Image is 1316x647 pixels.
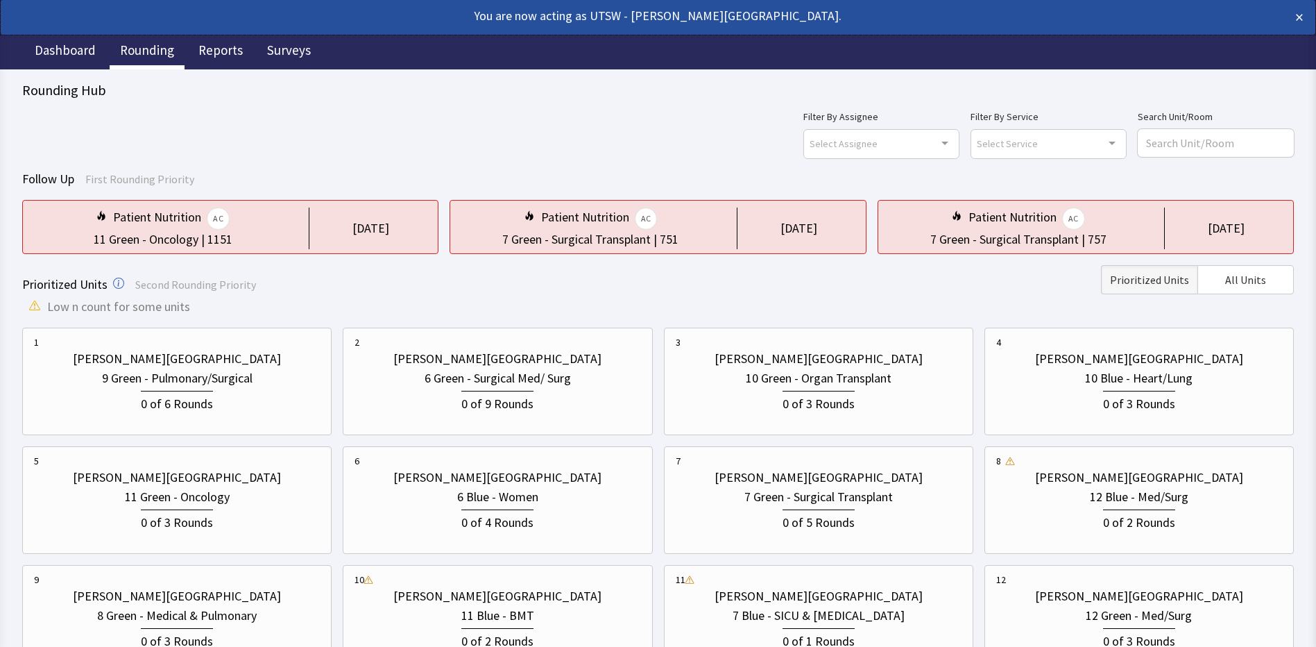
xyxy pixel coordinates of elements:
span: Select Assignee [810,135,878,151]
span: AC [635,208,658,230]
div: 9 [34,573,39,587]
div: 10 Blue - Heart/Lung [1085,369,1193,388]
span: AC [207,208,230,230]
div: Patient Nutrition [113,208,230,230]
div: 10 Green - Organ Transplant [746,369,891,388]
div: 0 of 2 Rounds [1103,510,1175,532]
span: Select Service [977,135,1038,151]
div: Follow Up [22,169,1294,189]
button: Prioritized Units [1101,265,1197,294]
div: 12 Blue - Med/Surg [1090,487,1188,507]
div: | [198,230,207,249]
div: 0 of 4 Rounds [461,510,533,532]
span: Prioritized Units [1110,271,1189,288]
div: 751 [660,230,678,249]
a: Surveys [257,35,321,69]
div: [PERSON_NAME][GEOGRAPHIC_DATA] [1035,587,1243,606]
div: 11 Green - Oncology [94,230,198,249]
div: 5 [34,454,39,468]
div: 2 [354,335,359,349]
div: 1151 [207,230,232,249]
span: Prioritized Units [22,276,108,292]
div: [PERSON_NAME][GEOGRAPHIC_DATA] [393,349,601,369]
div: 0 of 3 Rounds [1103,391,1175,414]
div: 6 Green - Surgical Med/ Surg [425,369,571,388]
span: AC [1062,208,1085,230]
div: | [1079,230,1088,249]
div: Patient Nutrition [968,208,1085,230]
div: 11 Green - Oncology [125,487,230,507]
div: 0 of 3 Rounds [141,510,213,532]
div: [PERSON_NAME][GEOGRAPHIC_DATA] [73,587,281,606]
label: Filter By Assignee [803,108,959,125]
div: 7 Green - Surgical Transplant [744,487,893,507]
div: [DATE] [352,219,389,238]
a: Dashboard [24,35,106,69]
div: Patient Nutrition [541,208,658,230]
div: 8 Green - Medical & Pulmonary [97,606,257,625]
div: 757 [1088,230,1106,249]
div: 9 Green - Pulmonary/Surgical [102,369,253,388]
button: All Units [1197,265,1294,294]
a: Rounding [110,35,185,69]
div: Rounding Hub [22,81,1294,100]
div: 6 [354,454,359,468]
div: 3 [676,335,681,349]
div: 7 Blue - SICU & [MEDICAL_DATA] [733,606,905,625]
div: [PERSON_NAME][GEOGRAPHIC_DATA] [393,468,601,487]
span: Second Rounding Priority [135,278,256,292]
div: 8 [996,454,1001,468]
div: [PERSON_NAME][GEOGRAPHIC_DATA] [1035,349,1243,369]
span: All Units [1225,271,1266,288]
div: [DATE] [780,219,817,238]
button: × [1295,6,1304,28]
div: 4 [996,335,1001,349]
div: 11 [676,573,685,587]
input: Search Unit/Room [1138,129,1294,157]
div: 10 [354,573,364,587]
div: [PERSON_NAME][GEOGRAPHIC_DATA] [715,587,923,606]
div: 7 Green - Surgical Transplant [930,230,1079,249]
div: [PERSON_NAME][GEOGRAPHIC_DATA] [393,587,601,606]
a: Reports [188,35,253,69]
div: 7 Green - Surgical Transplant [502,230,651,249]
div: 12 Green - Med/Surg [1086,606,1192,625]
div: 0 of 5 Rounds [783,510,855,532]
div: 12 [996,573,1006,587]
span: First Rounding Priority [85,172,194,186]
label: Filter By Service [971,108,1127,125]
div: | [651,230,660,249]
div: 7 [676,454,681,468]
div: 1 [34,335,39,349]
div: 6 Blue - Women [457,487,538,507]
div: 0 of 9 Rounds [461,391,533,414]
div: [PERSON_NAME][GEOGRAPHIC_DATA] [1035,468,1243,487]
div: [DATE] [1208,219,1245,238]
div: [PERSON_NAME][GEOGRAPHIC_DATA] [73,349,281,369]
div: [PERSON_NAME][GEOGRAPHIC_DATA] [73,468,281,487]
div: [PERSON_NAME][GEOGRAPHIC_DATA] [715,468,923,487]
div: [PERSON_NAME][GEOGRAPHIC_DATA] [715,349,923,369]
div: You are now acting as UTSW - [PERSON_NAME][GEOGRAPHIC_DATA]. [12,6,1174,26]
span: Low n count for some units [47,297,190,317]
div: 0 of 6 Rounds [141,391,213,414]
label: Search Unit/Room [1138,108,1294,125]
div: 11 Blue - BMT [461,606,534,625]
div: 0 of 3 Rounds [783,391,855,414]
